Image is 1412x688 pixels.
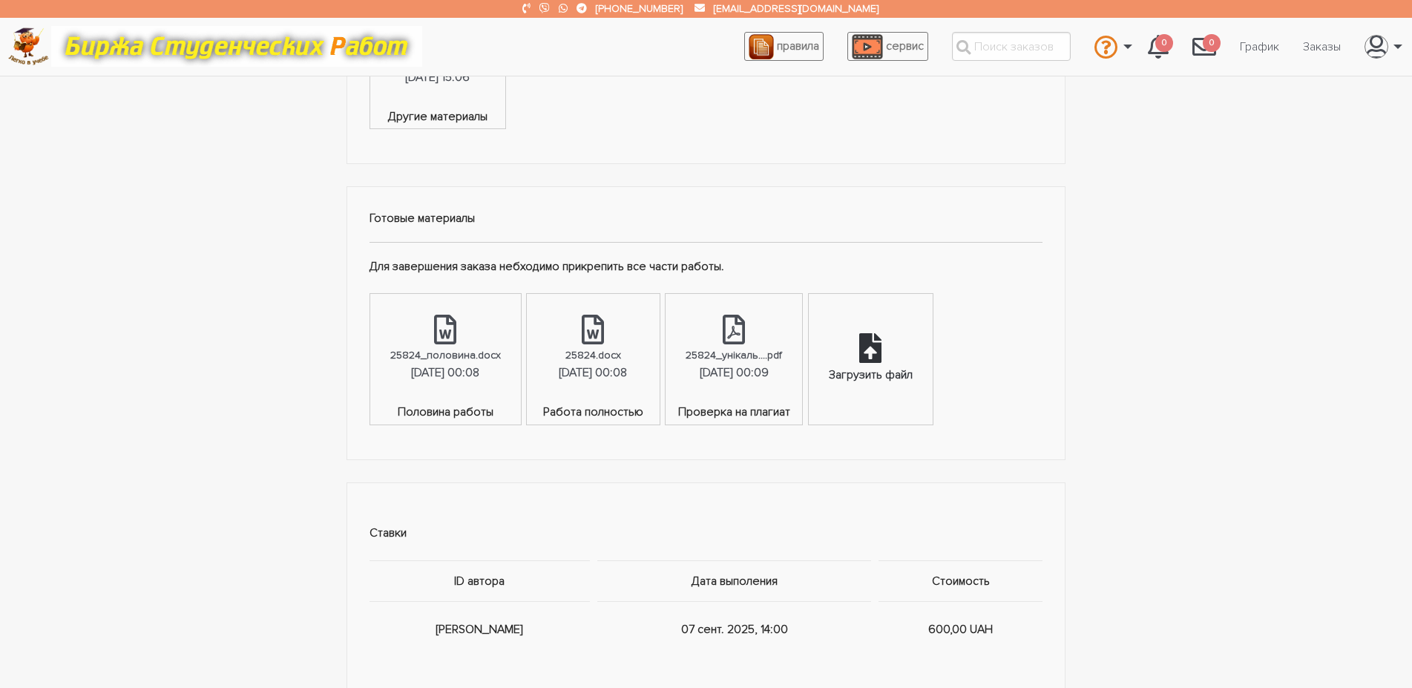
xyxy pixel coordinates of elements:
[594,560,875,601] th: Дата выполения
[829,366,913,385] div: Загрузить файл
[527,294,659,403] a: 25824.docx[DATE] 00:08
[700,364,769,383] div: [DATE] 00:09
[777,39,819,53] span: правила
[749,34,774,59] img: agreement_icon-feca34a61ba7f3d1581b08bc946b2ec1ccb426f67415f344566775c155b7f62c.png
[370,560,594,601] th: ID автора
[370,294,521,403] a: 25824_половина.docx[DATE] 00:08
[1291,33,1353,61] a: Заказы
[8,27,49,65] img: logo-c4363faeb99b52c628a42810ed6dfb4293a56d4e4775eb116515dfe7f33672af.png
[559,364,627,383] div: [DATE] 00:08
[1155,34,1173,53] span: 0
[594,601,875,657] td: 07 сент. 2025, 14:00
[1228,33,1291,61] a: График
[411,364,479,383] div: [DATE] 00:08
[952,32,1071,61] input: Поиск заказов
[370,108,505,129] span: Другие материалы
[744,32,824,61] a: правила
[596,2,683,15] a: [PHONE_NUMBER]
[370,403,521,425] span: Половина работы
[886,39,924,53] span: сервис
[852,34,883,59] img: play_icon-49f7f135c9dc9a03216cfdbccbe1e3994649169d890fb554cedf0eac35a01ba8.png
[686,347,782,364] div: 25824_унікаль....pdf
[370,258,1043,277] p: Для завершения заказа небходимо прикрепить все части работы.
[847,32,928,61] a: сервис
[370,601,594,657] td: [PERSON_NAME]
[565,347,621,364] div: 25824.docx
[527,403,659,425] span: Работа полностью
[1203,34,1221,53] span: 0
[1181,27,1228,67] a: 0
[390,347,501,364] div: 25824_половина.docx
[51,26,422,67] img: motto-12e01f5a76059d5f6a28199ef077b1f78e012cfde436ab5cf1d4517935686d32.gif
[666,403,802,425] span: Проверка на плагиат
[370,505,1043,561] td: Ставки
[1136,27,1181,67] a: 0
[370,211,475,226] strong: Готовые материалы
[405,68,470,88] div: [DATE] 15:06
[875,601,1042,657] td: 600,00 UAH
[875,560,1042,601] th: Стоимость
[666,294,802,403] a: 25824_унікаль....pdf[DATE] 00:09
[714,2,879,15] a: [EMAIL_ADDRESS][DOMAIN_NAME]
